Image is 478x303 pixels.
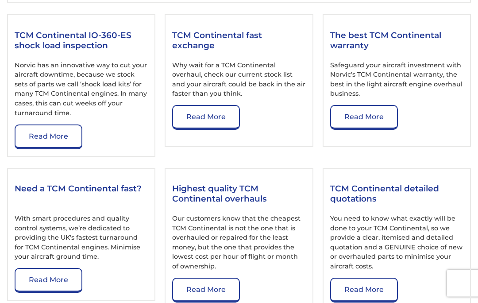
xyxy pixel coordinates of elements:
[330,61,463,99] p: Safeguard your aircraft investment with Norvic’s TCM Continental warranty, the best in the light ...
[15,214,148,262] p: With smart procedures and quality control systems, we’re dedicated to providing the UK’s fastest ...
[172,31,305,53] h3: TCM Continental fast exchange
[15,268,82,293] a: Read More
[15,31,148,53] h3: TCM Continental IO-360-ES shock load inspection
[172,105,240,130] a: Read More
[330,184,463,206] h3: TCM Continental detailed quotations
[15,61,148,119] p: Norvic has an innovative way to cut your aircraft downtime, because we stock sets of parts we cal...
[172,214,305,272] p: Our customers know that the cheapest TCM Continental is not the one that is overhauled or repaire...
[330,214,463,272] p: You need to know what exactly will be done to your TCM Continental, so we provide a clear, itemis...
[172,278,240,303] a: Read More
[330,105,398,130] a: Read More
[172,184,305,206] h3: Highest quality TCM Continental overhauls
[172,61,305,99] p: Why wait for a TCM Continental overhaul, check our current stock list and your aircraft could be ...
[15,125,82,150] a: Read More
[15,184,148,206] h3: Need a TCM Continental fast?
[330,31,463,53] h3: The best TCM Continental warranty
[330,278,398,303] a: Read More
